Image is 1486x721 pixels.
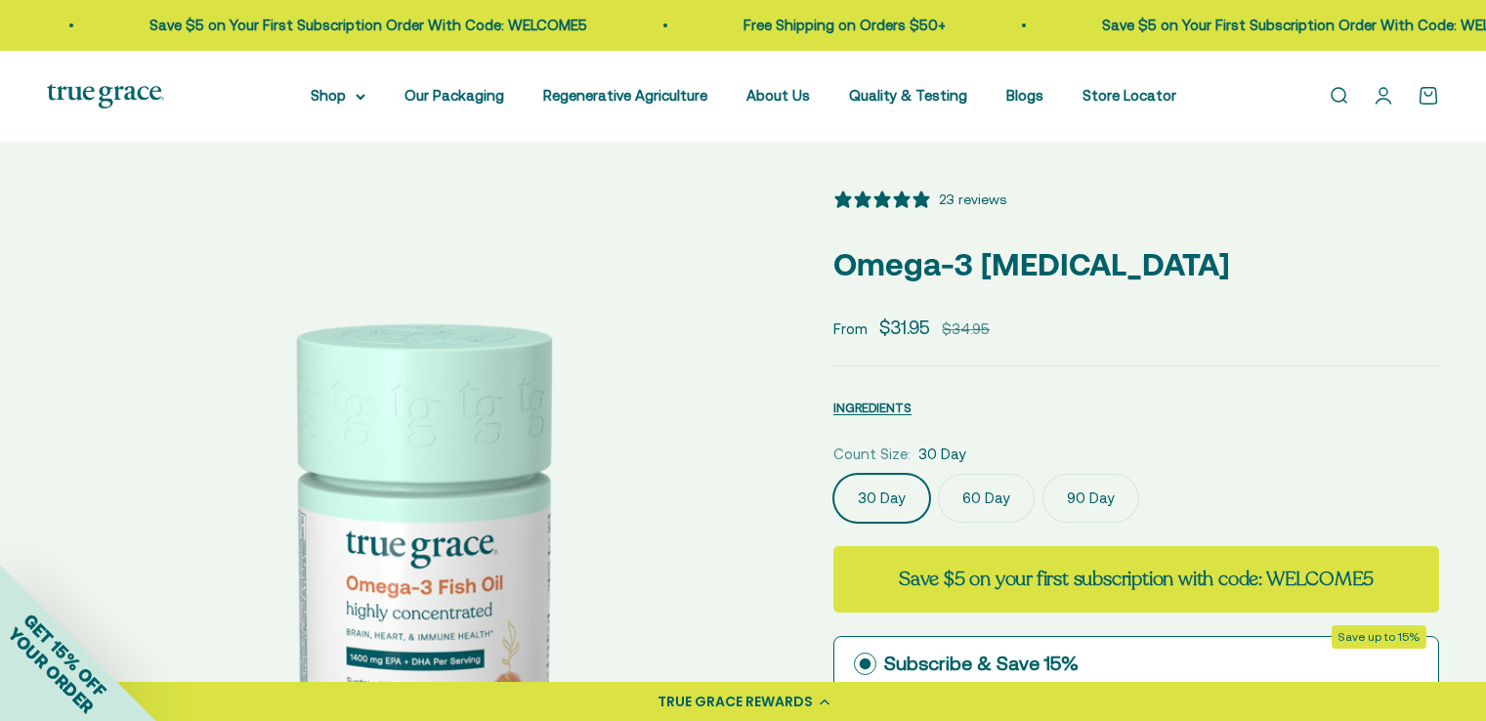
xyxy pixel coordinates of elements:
[849,87,967,104] a: Quality & Testing
[942,318,990,341] compare-at-price: $34.95
[833,189,1006,210] button: 5 stars, 23 ratings
[918,443,966,466] span: 30 Day
[746,87,810,104] a: About Us
[833,318,868,341] span: From
[833,443,911,466] legend: Count Size:
[404,87,504,104] a: Our Packaging
[833,239,1439,289] p: Omega-3 [MEDICAL_DATA]
[658,692,813,712] div: TRUE GRACE REWARDS
[1006,87,1043,104] a: Blogs
[833,396,912,419] button: INGREDIENTS
[543,87,707,104] a: Regenerative Agriculture
[4,623,98,717] span: YOUR ORDER
[144,14,581,37] p: Save $5 on Your First Subscription Order With Code: WELCOME5
[738,17,940,33] a: Free Shipping on Orders $50+
[879,313,930,342] sale-price: $31.95
[20,610,110,700] span: GET 15% OFF
[1083,87,1176,104] a: Store Locator
[939,189,1006,210] div: 23 reviews
[899,566,1374,592] strong: Save $5 on your first subscription with code: WELCOME5
[311,84,365,107] summary: Shop
[833,401,912,415] span: INGREDIENTS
